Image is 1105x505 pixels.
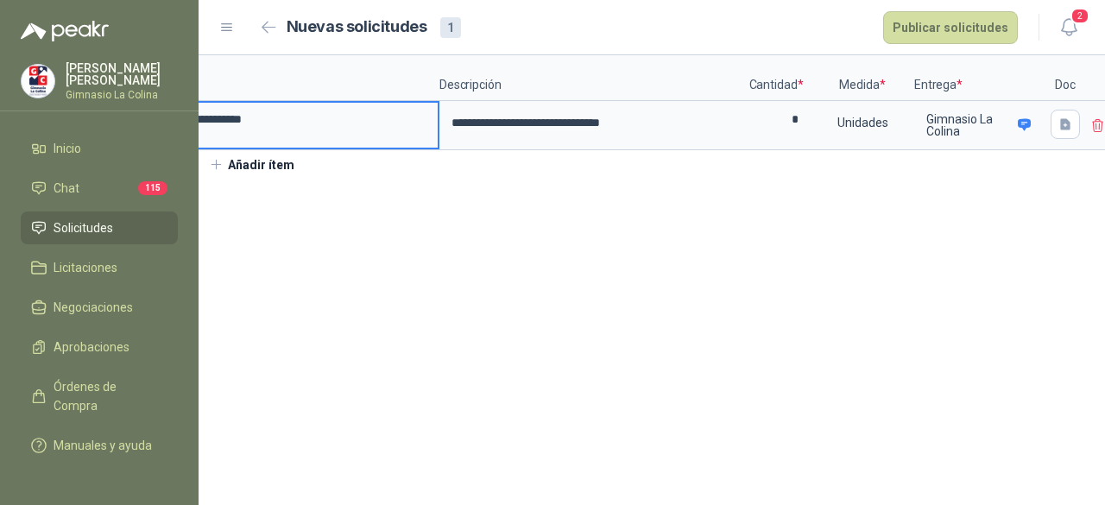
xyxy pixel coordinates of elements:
a: Inicio [21,132,178,165]
p: Doc [1044,55,1087,101]
a: Negociaciones [21,291,178,324]
button: Publicar solicitudes [883,11,1018,44]
p: Gimnasio La Colina [926,113,1012,137]
a: Órdenes de Compra [21,370,178,422]
span: Chat [54,179,79,198]
span: Negociaciones [54,298,133,317]
p: Medida [811,55,914,101]
span: Solicitudes [54,218,113,237]
a: Licitaciones [21,251,178,284]
a: Chat115 [21,172,178,205]
a: Manuales y ayuda [21,429,178,462]
span: Manuales y ayuda [54,436,152,455]
span: 115 [138,181,167,195]
p: Descripción [439,55,742,101]
span: Órdenes de Compra [54,377,161,415]
a: Solicitudes [21,211,178,244]
p: Producto [137,55,439,101]
span: Inicio [54,139,81,158]
div: Unidades [812,103,912,142]
h2: Nuevas solicitudes [287,15,427,40]
p: [PERSON_NAME] [PERSON_NAME] [66,62,178,86]
span: Licitaciones [54,258,117,277]
span: 2 [1070,8,1089,24]
span: Aprobaciones [54,338,129,357]
button: 2 [1053,12,1084,43]
img: Logo peakr [21,21,109,41]
p: Gimnasio La Colina [66,90,178,100]
p: Entrega [914,55,1044,101]
img: Company Logo [22,65,54,98]
p: Cantidad [742,55,811,101]
div: 1 [440,17,461,38]
button: Añadir ítem [199,150,305,180]
a: Aprobaciones [21,331,178,363]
